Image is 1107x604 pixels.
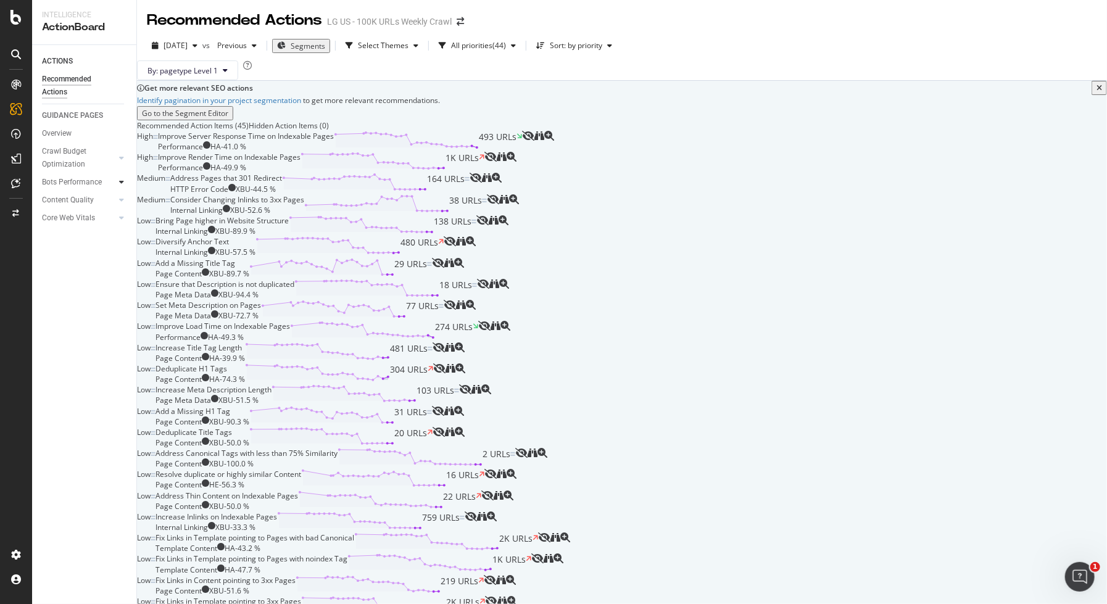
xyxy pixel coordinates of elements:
[155,384,272,395] div: Increase Meta Description Length
[42,212,95,225] div: Core Web Vitals
[209,353,245,363] div: HA - 39.9 %
[210,162,246,173] div: HA - 49.9 %
[155,553,347,564] div: Fix Links in Template pointing to Pages with noindex Tag
[42,194,115,207] a: Content Quality
[137,215,151,226] span: Low
[151,410,155,414] img: Equal
[137,60,238,80] button: By: pagetype Level 1
[42,145,115,171] a: Crawl Budget Optimization
[170,184,228,194] div: HTTP Error Code
[439,279,472,300] span: 18 URLs
[137,279,151,289] span: Low
[137,300,151,310] span: Low
[538,532,550,542] div: eye-slash
[479,131,516,152] span: 493 URLs
[446,469,479,490] span: 16 URLs
[456,300,466,311] a: binoculars
[137,95,1107,105] div: to get more relevant recommendations .
[151,431,155,435] img: Equal
[42,55,128,68] a: ACTIONS
[209,416,249,427] div: XBU - 90.3 %
[155,310,211,321] div: Page Meta Data
[483,448,510,469] span: 2 URLs
[155,395,211,405] div: Page Meta Data
[164,40,188,51] span: 2025 Aug. 24th
[471,385,481,395] a: binoculars
[481,490,494,500] div: eye-slash
[155,258,235,268] div: Add a Missing Title Tag
[390,342,428,363] span: 481 URLs
[492,42,506,49] div: ( 44 )
[42,194,94,207] div: Content Quality
[230,205,270,215] div: XBU - 52.6 %
[422,511,460,532] span: 759 URLs
[158,152,301,162] div: Improve Render Time on Indexable Pages
[390,363,428,384] span: 304 URLs
[155,511,277,522] div: Increase Inlinks on Indexable Pages
[155,279,294,289] div: Ensure that Description is not duplicated
[550,42,602,49] div: Sort: by priority
[209,479,244,490] div: HE - 56.3 %
[137,575,151,585] span: Low
[454,406,464,416] div: magnifying-glass-plus
[465,511,477,521] div: eye-slash
[215,247,255,257] div: XBU - 57.5 %
[528,448,537,458] div: binoculars
[170,205,223,215] div: Internal Linking
[144,83,1092,93] div: Get more relevant SEO actions
[137,131,153,141] span: High
[537,448,547,458] div: magnifying-glass-plus
[218,310,259,321] div: XBU - 72.7 %
[218,289,259,300] div: XBU - 94.4 %
[137,532,151,543] span: Low
[42,73,116,99] div: Recommended Actions
[470,173,482,183] div: eye-slash
[215,226,255,236] div: XBU - 89.9 %
[151,304,155,308] img: Equal
[432,258,444,268] div: eye-slash
[42,109,128,122] a: GUIDANCE PAGES
[147,36,202,56] button: [DATE]
[394,406,427,427] span: 31 URLs
[153,135,158,139] img: Equal
[456,237,466,247] a: binoculars
[155,543,217,553] div: Template Content
[444,259,454,269] a: binoculars
[155,448,338,458] div: Address Canonical Tags with less than 75% Similarity
[534,131,544,142] a: binoculars
[427,262,432,266] img: Equal
[137,363,151,374] span: Low
[500,321,510,331] div: magnifying-glass-plus
[137,236,151,247] span: Low
[484,152,497,162] div: eye-slash
[443,490,476,511] span: 22 URLs
[170,194,304,205] div: Consider Changing Inlinks to 3xx Pages
[427,173,465,194] span: 164 URLs
[215,522,255,532] div: XBU - 33.3 %
[151,368,155,371] img: Equal
[544,554,553,565] a: binoculars
[155,268,202,279] div: Page Content
[137,490,151,501] span: Low
[272,39,330,53] button: Segments
[137,173,165,183] span: Medium
[151,283,155,287] img: Equal
[155,469,301,479] div: Resolve duplicate or highly similar Content
[155,353,202,363] div: Page Content
[428,347,433,350] img: Equal
[455,427,465,437] div: magnifying-glass-plus
[137,384,151,395] span: Low
[492,553,526,574] span: 1K URLs
[494,490,504,500] div: binoculars
[487,194,499,204] div: eye-slash
[477,511,487,521] div: binoculars
[499,215,508,225] div: magnifying-glass-plus
[544,553,553,563] div: binoculars
[454,389,459,392] img: Equal
[137,81,1107,120] div: info banner
[137,448,151,458] span: Low
[507,469,516,479] div: magnifying-glass-plus
[456,300,466,310] div: binoculars
[531,553,544,563] div: eye-slash
[499,279,509,289] div: magnifying-glass-plus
